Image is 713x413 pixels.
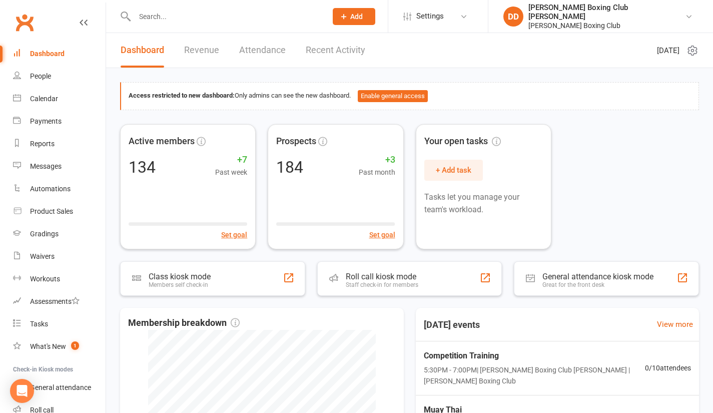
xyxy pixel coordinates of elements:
[13,155,106,178] a: Messages
[306,33,365,68] a: Recent Activity
[657,318,693,330] a: View more
[542,272,653,281] div: General attendance kiosk mode
[30,185,71,193] div: Automations
[221,229,247,240] button: Set goal
[13,178,106,200] a: Automations
[424,134,501,149] span: Your open tasks
[30,95,58,103] div: Calendar
[416,5,444,28] span: Settings
[121,33,164,68] a: Dashboard
[30,342,66,350] div: What's New
[276,134,316,149] span: Prospects
[13,43,106,65] a: Dashboard
[13,65,106,88] a: People
[129,159,156,175] div: 134
[13,110,106,133] a: Payments
[30,50,65,58] div: Dashboard
[359,153,395,167] span: +3
[30,230,59,238] div: Gradings
[13,335,106,358] a: What's New1
[657,45,679,57] span: [DATE]
[215,167,247,178] span: Past week
[13,268,106,290] a: Workouts
[30,383,91,391] div: General attendance
[30,162,62,170] div: Messages
[645,362,691,373] span: 0 / 10 attendees
[13,133,106,155] a: Reports
[239,33,286,68] a: Attendance
[12,10,37,35] a: Clubworx
[30,297,80,305] div: Assessments
[30,252,55,260] div: Waivers
[129,134,195,149] span: Active members
[13,223,106,245] a: Gradings
[13,200,106,223] a: Product Sales
[10,379,34,403] div: Open Intercom Messenger
[424,364,645,387] span: 5:30PM - 7:00PM | [PERSON_NAME] Boxing Club [PERSON_NAME] | [PERSON_NAME] Boxing Club
[350,13,363,21] span: Add
[346,272,418,281] div: Roll call kiosk mode
[369,229,395,240] button: Set goal
[528,3,685,21] div: [PERSON_NAME] Boxing Club [PERSON_NAME]
[542,281,653,288] div: Great for the front desk
[132,10,320,24] input: Search...
[13,88,106,110] a: Calendar
[528,21,685,30] div: [PERSON_NAME] Boxing Club
[71,341,79,350] span: 1
[149,272,211,281] div: Class kiosk mode
[416,316,488,334] h3: [DATE] events
[30,140,55,148] div: Reports
[333,8,375,25] button: Add
[13,376,106,399] a: General attendance kiosk mode
[424,191,543,216] p: Tasks let you manage your team's workload.
[424,160,483,181] button: + Add task
[13,245,106,268] a: Waivers
[346,281,418,288] div: Staff check-in for members
[129,90,691,102] div: Only admins can see the new dashboard.
[184,33,219,68] a: Revenue
[359,167,395,178] span: Past month
[30,320,48,328] div: Tasks
[30,275,60,283] div: Workouts
[503,7,523,27] div: DD
[149,281,211,288] div: Members self check-in
[424,349,645,362] span: Competition Training
[30,72,51,80] div: People
[358,90,428,102] button: Enable general access
[276,159,303,175] div: 184
[128,316,240,330] span: Membership breakdown
[215,153,247,167] span: +7
[30,207,73,215] div: Product Sales
[30,117,62,125] div: Payments
[129,92,235,99] strong: Access restricted to new dashboard:
[13,313,106,335] a: Tasks
[13,290,106,313] a: Assessments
